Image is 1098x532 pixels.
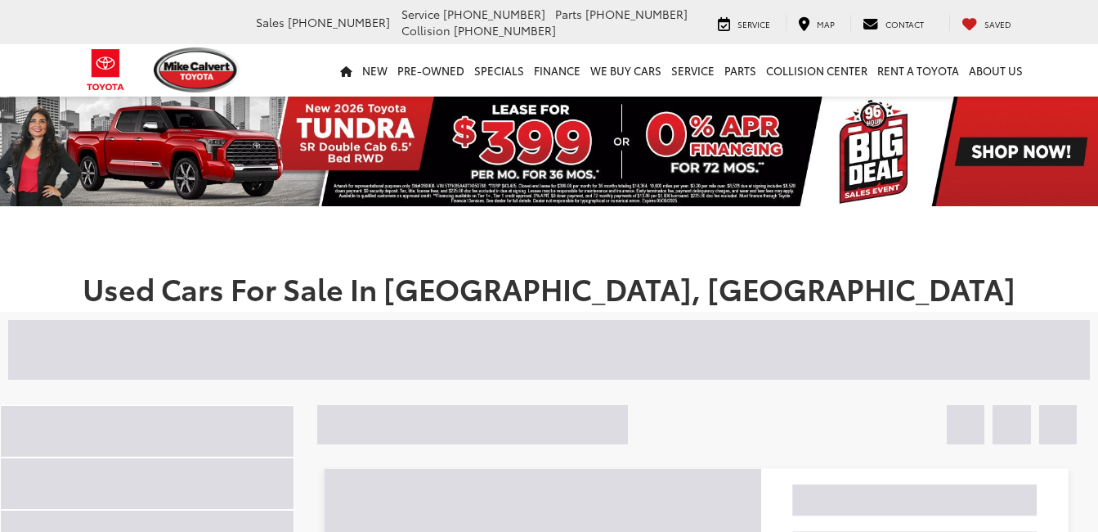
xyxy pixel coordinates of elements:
[529,44,585,97] a: Finance
[885,18,924,30] span: Contact
[585,6,688,22] span: [PHONE_NUMBER]
[706,15,782,31] a: Service
[719,44,761,97] a: Parts
[443,6,545,22] span: [PHONE_NUMBER]
[154,47,240,92] img: Mike Calvert Toyota
[666,44,719,97] a: Service
[256,14,285,30] span: Sales
[335,44,357,97] a: Home
[454,22,556,38] span: [PHONE_NUMBER]
[288,14,390,30] span: [PHONE_NUMBER]
[761,44,872,97] a: Collision Center
[817,18,835,30] span: Map
[392,44,469,97] a: Pre-Owned
[850,15,936,31] a: Contact
[75,43,137,97] img: Toyota
[585,44,666,97] a: WE BUY CARS
[401,22,450,38] span: Collision
[357,44,392,97] a: New
[786,15,847,31] a: Map
[401,6,440,22] span: Service
[469,44,529,97] a: Specials
[872,44,964,97] a: Rent a Toyota
[964,44,1028,97] a: About Us
[555,6,582,22] span: Parts
[737,18,770,30] span: Service
[949,15,1024,31] a: My Saved Vehicles
[984,18,1011,30] span: Saved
